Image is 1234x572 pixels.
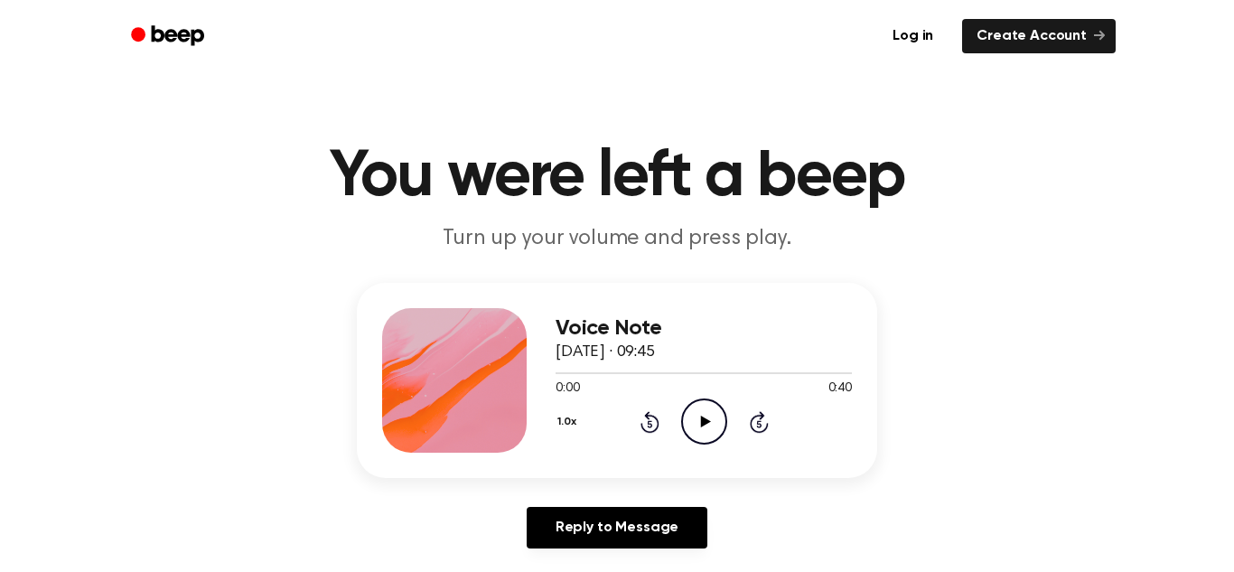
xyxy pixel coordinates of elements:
[828,380,852,399] span: 0:40
[118,19,220,54] a: Beep
[270,224,964,254] p: Turn up your volume and press play.
[962,19,1116,53] a: Create Account
[556,316,852,341] h3: Voice Note
[154,145,1080,210] h1: You were left a beep
[527,507,707,549] a: Reply to Message
[556,380,579,399] span: 0:00
[874,15,951,57] a: Log in
[556,344,655,361] span: [DATE] · 09:45
[556,407,583,437] button: 1.0x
